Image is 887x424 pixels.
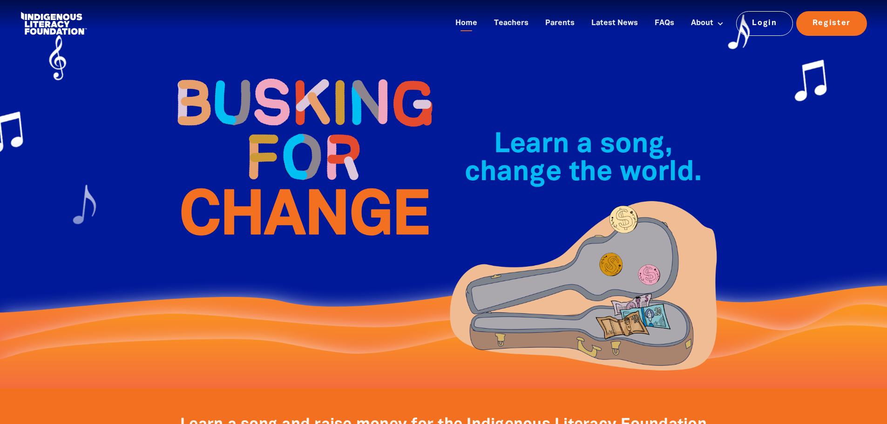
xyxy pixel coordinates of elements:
a: Login [736,11,793,35]
a: Register [796,11,867,35]
a: Teachers [488,16,534,31]
a: About [685,16,729,31]
a: Latest News [586,16,643,31]
a: Home [450,16,483,31]
span: Learn a song, change the world. [465,132,702,186]
a: FAQs [649,16,680,31]
a: Parents [540,16,580,31]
